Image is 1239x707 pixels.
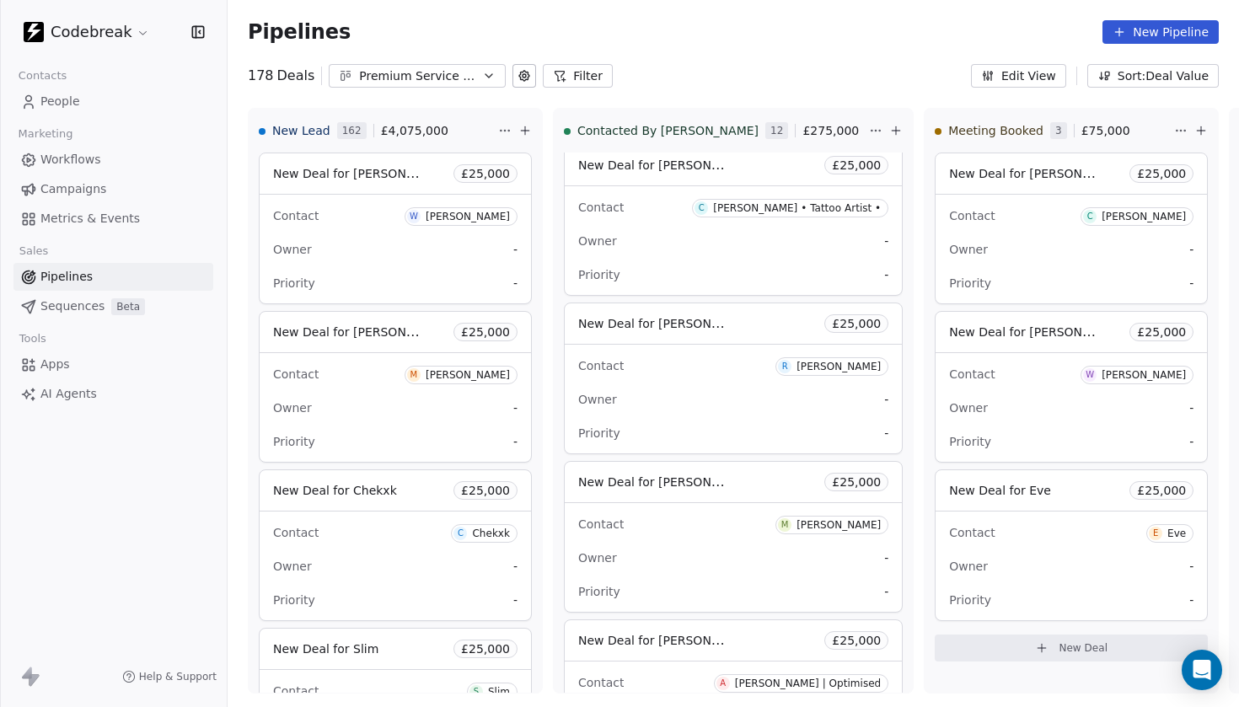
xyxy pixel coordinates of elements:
[51,21,132,43] span: Codebreak
[949,276,991,290] span: Priority
[461,324,510,340] span: £ 25,000
[474,685,479,699] div: S
[472,528,510,539] div: Chekxk
[1189,241,1193,258] span: -
[578,201,624,214] span: Contact
[935,153,1208,304] div: New Deal for [PERSON_NAME]£25,000ContactC[PERSON_NAME]Owner-Priority-
[1102,211,1186,222] div: [PERSON_NAME]
[1137,165,1186,182] span: £ 25,000
[782,360,788,373] div: R
[13,380,213,408] a: AI Agents
[273,243,312,256] span: Owner
[1167,528,1186,539] div: Eve
[884,233,888,249] span: -
[1137,482,1186,499] span: £ 25,000
[1087,64,1219,88] button: Sort: Deal Value
[884,391,888,408] span: -
[111,298,145,315] span: Beta
[513,433,518,450] span: -
[949,165,1127,181] span: New Deal for [PERSON_NAME]
[699,201,705,215] div: C
[1189,399,1193,416] span: -
[40,210,140,228] span: Metrics & Events
[1102,369,1186,381] div: [PERSON_NAME]
[949,209,995,222] span: Contact
[578,268,620,281] span: Priority
[40,180,106,198] span: Campaigns
[359,67,475,85] div: Premium Service Businesses
[543,64,613,88] button: Filter
[273,209,319,222] span: Contact
[273,367,319,381] span: Contact
[461,165,510,182] span: £ 25,000
[40,151,101,169] span: Workflows
[564,109,866,153] div: Contacted By [PERSON_NAME]12£275,000
[578,676,624,689] span: Contact
[884,266,888,283] span: -
[13,146,213,174] a: Workflows
[1189,433,1193,450] span: -
[1189,558,1193,575] span: -
[381,122,448,139] span: £ 4,075,000
[273,276,315,290] span: Priority
[458,527,464,540] div: C
[410,368,418,382] div: M
[40,93,80,110] span: People
[949,435,991,448] span: Priority
[1081,122,1130,139] span: £ 75,000
[577,122,759,139] span: Contacted By [PERSON_NAME]
[426,211,510,222] div: [PERSON_NAME]
[1182,650,1222,690] div: Open Intercom Messenger
[796,361,881,372] div: [PERSON_NAME]
[513,399,518,416] span: -
[13,292,213,320] a: SequencesBeta
[272,122,330,139] span: New Lead
[832,157,881,174] span: £ 25,000
[11,121,80,147] span: Marketing
[461,640,510,657] span: £ 25,000
[273,526,319,539] span: Contact
[796,519,881,531] div: [PERSON_NAME]
[139,670,217,683] span: Help & Support
[832,632,881,649] span: £ 25,000
[884,425,888,442] span: -
[578,393,617,406] span: Owner
[122,670,217,683] a: Help & Support
[461,482,510,499] span: £ 25,000
[720,677,726,690] div: A
[40,268,93,286] span: Pipelines
[935,469,1208,621] div: New Deal for Eve£25,000ContactEEveOwner-Priority-
[1137,324,1186,340] span: £ 25,000
[337,122,367,139] span: 162
[13,205,213,233] a: Metrics & Events
[277,66,315,86] span: Deals
[248,20,351,44] span: Pipelines
[410,210,418,223] div: W
[40,297,105,315] span: Sequences
[259,109,495,153] div: New Lead162£4,075,000
[735,678,881,689] div: [PERSON_NAME] | Optimised
[273,484,397,497] span: New Deal for Chekxk
[259,311,532,463] div: New Deal for [PERSON_NAME]£25,000ContactM[PERSON_NAME]Owner-Priority-
[578,359,624,372] span: Contact
[949,401,988,415] span: Owner
[426,369,510,381] div: [PERSON_NAME]
[273,435,315,448] span: Priority
[13,175,213,203] a: Campaigns
[20,18,153,46] button: Codebreak
[578,585,620,598] span: Priority
[935,635,1208,661] button: New Deal
[564,461,903,613] div: New Deal for [PERSON_NAME]£25,000ContactM[PERSON_NAME]Owner-Priority-
[40,356,70,373] span: Apps
[832,315,881,332] span: £ 25,000
[513,275,518,292] span: -
[273,401,312,415] span: Owner
[273,324,451,340] span: New Deal for [PERSON_NAME]
[564,144,903,296] div: New Deal for [PERSON_NAME] • Tattoo Artist •£25,000ContactC[PERSON_NAME] • Tattoo Artist •Owner-P...
[259,153,532,304] div: New Deal for [PERSON_NAME]£25,000ContactW[PERSON_NAME]Owner-Priority-
[884,583,888,600] span: -
[578,474,756,490] span: New Deal for [PERSON_NAME]
[578,551,617,565] span: Owner
[949,593,991,607] span: Priority
[273,684,319,698] span: Contact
